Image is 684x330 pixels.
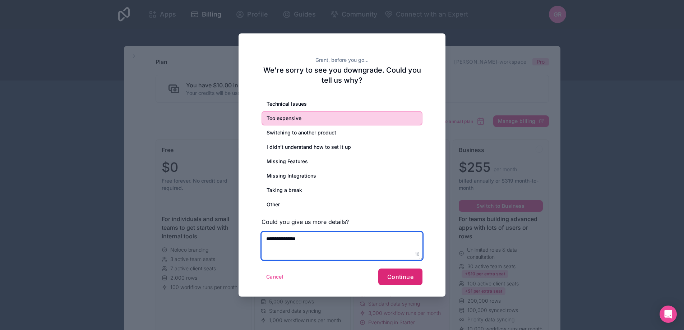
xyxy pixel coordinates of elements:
[262,97,422,111] div: Technical Issues
[262,65,422,85] h2: We're sorry to see you downgrade. Could you tell us why?
[262,154,422,169] div: Missing Features
[660,306,677,323] div: Open Intercom Messenger
[387,273,413,280] span: Continue
[262,271,288,283] button: Cancel
[262,111,422,125] div: Too expensive
[262,56,422,64] h2: Grant, before you go...
[262,183,422,197] div: Taking a break
[262,140,422,154] div: I didn’t understand how to set it up
[378,269,422,285] button: Continue
[262,169,422,183] div: Missing Integrations
[262,125,422,140] div: Switching to another product
[262,217,422,226] h3: Could you give us more details?
[262,197,422,212] div: Other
